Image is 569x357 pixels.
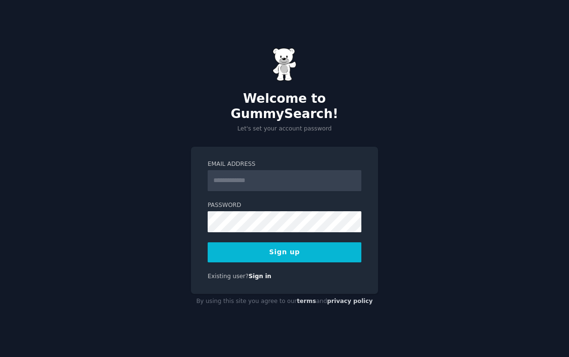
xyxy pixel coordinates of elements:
button: Sign up [208,242,361,262]
h2: Welcome to GummySearch! [191,91,378,121]
img: Gummy Bear [273,48,296,81]
a: privacy policy [327,298,373,304]
a: Sign in [249,273,272,280]
a: terms [297,298,316,304]
label: Email Address [208,160,361,169]
label: Password [208,201,361,210]
span: Existing user? [208,273,249,280]
p: Let's set your account password [191,125,378,133]
div: By using this site you agree to our and [191,294,378,309]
